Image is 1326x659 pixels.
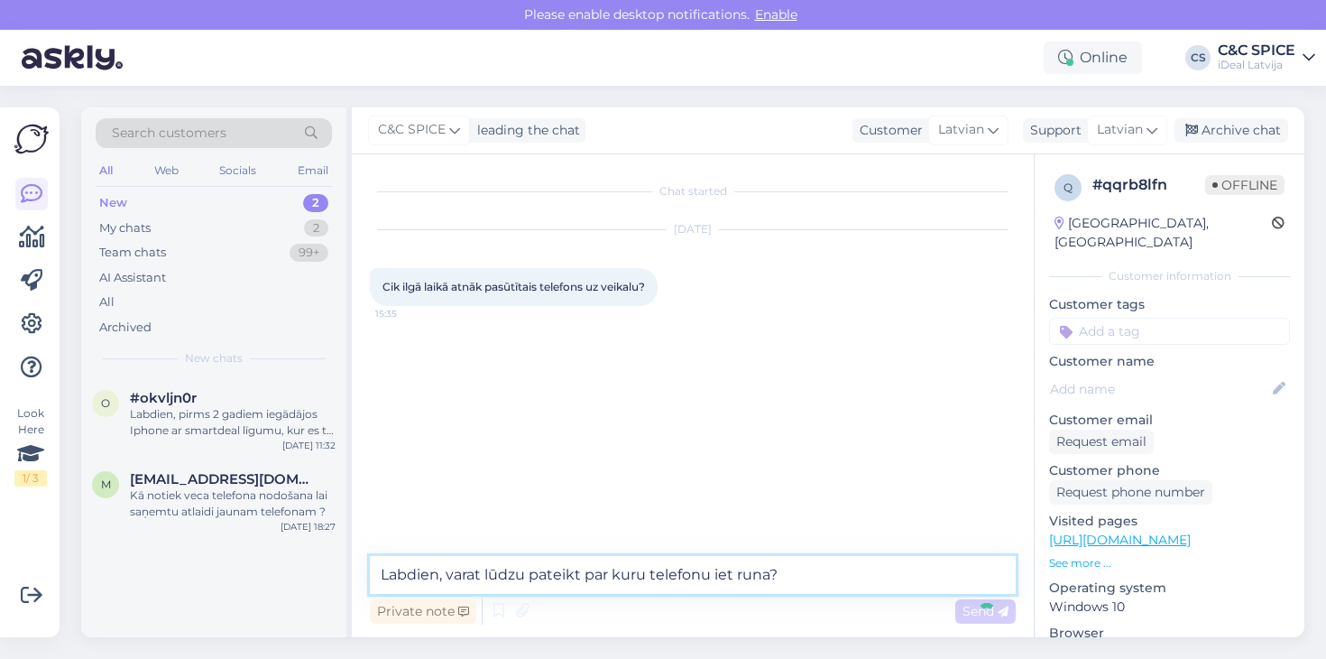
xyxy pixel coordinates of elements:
img: Askly Logo [14,122,49,156]
div: My chats [99,219,151,237]
div: [GEOGRAPHIC_DATA], [GEOGRAPHIC_DATA] [1054,214,1272,252]
div: Kā notiek veca telefona nodošana lai saņemtu atlaidi jaunam telefonam ? [130,487,336,520]
div: Request phone number [1049,480,1212,505]
p: See more ... [1049,555,1290,571]
span: #okvljn0r [130,390,197,406]
div: Look Here [14,405,47,487]
span: Offline [1205,175,1285,195]
span: q [1064,181,1073,194]
span: Cik ilgā laikā atnāk pasūtītais telefons uz veikalu? [382,280,645,293]
span: mihailovajekaterina5@gmail.com [130,471,318,487]
span: Enable [750,6,803,23]
span: C&C SPICE [378,120,446,140]
div: Email [294,159,332,182]
span: o [101,396,110,410]
p: Customer phone [1049,461,1290,480]
div: Socials [216,159,260,182]
div: Labdien, pirms 2 gadiem iegādājos Iphone ar smartdeal līgumu, kur es to varu apskatīties? [130,406,336,439]
span: m [101,478,111,491]
p: Browser [1049,624,1290,643]
span: Latvian [938,120,984,140]
div: 1 / 3 [14,470,47,487]
div: 2 [304,219,328,237]
a: [URL][DOMAIN_NAME] [1049,532,1191,548]
span: Search customers [112,124,226,143]
div: New [99,194,127,212]
a: C&C SPICEiDeal Latvija [1218,43,1315,72]
div: Customer [852,121,923,140]
div: # qqrb8lfn [1092,174,1205,196]
div: Archived [99,319,152,337]
div: iDeal Latvija [1218,58,1295,72]
div: [DATE] 18:27 [281,520,336,534]
input: Add name [1050,379,1269,399]
p: Operating system [1049,579,1290,598]
div: AI Assistant [99,269,166,287]
div: Archive chat [1174,118,1288,143]
div: Chat started [370,183,1016,200]
div: Online [1044,42,1142,74]
div: leading the chat [470,121,580,140]
div: All [96,159,116,182]
div: C&C SPICE [1218,43,1295,58]
p: Customer email [1049,411,1290,430]
p: Windows 10 [1049,598,1290,617]
div: Team chats [99,244,166,262]
span: 15:35 [375,307,443,320]
div: Request email [1049,430,1154,454]
div: [DATE] [370,221,1016,237]
p: Customer name [1049,352,1290,371]
div: 2 [303,194,328,212]
p: Customer tags [1049,295,1290,314]
div: [DATE] 11:32 [282,439,336,452]
div: 99+ [290,244,328,262]
div: All [99,293,115,311]
div: Web [151,159,182,182]
input: Add a tag [1049,318,1290,345]
span: New chats [185,350,243,367]
div: Customer information [1049,268,1290,284]
div: Support [1023,121,1082,140]
p: Visited pages [1049,512,1290,531]
div: CS [1185,45,1211,70]
span: Latvian [1097,120,1143,140]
